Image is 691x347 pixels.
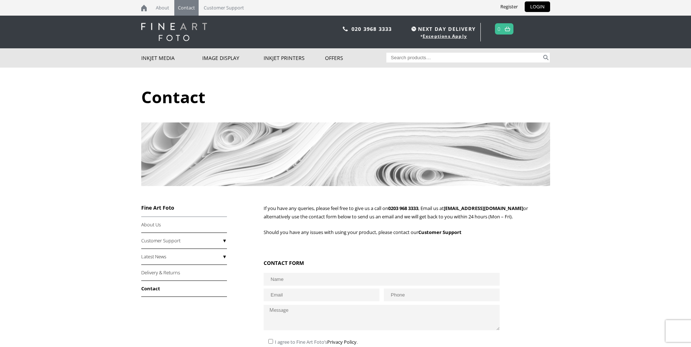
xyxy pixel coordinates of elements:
img: time.svg [411,27,416,31]
button: Search [542,53,550,62]
input: Email [264,289,379,301]
h3: CONTACT FORM [264,259,493,266]
div: I agree to Fine Art Foto’s . [264,335,493,345]
a: Inkjet Media [141,48,203,68]
a: Image Display [202,48,264,68]
input: Name [264,273,500,286]
a: LOGIN [525,1,550,12]
p: If you have any queries, please feel free to give us a call on , Email us at or alternatively use... [264,204,550,221]
img: phone.svg [343,27,348,31]
a: Latest News [141,249,227,265]
h1: Contact [141,86,550,108]
a: [EMAIL_ADDRESS][DOMAIN_NAME] [444,205,523,211]
a: Privacy Policy [327,339,357,345]
input: Phone [384,289,499,301]
img: logo-white.svg [141,23,207,41]
strong: Customer Support [418,229,462,235]
a: Offers [325,48,386,68]
a: 0203 968 3333 [388,205,418,211]
a: Inkjet Printers [264,48,325,68]
a: Register [495,1,523,12]
img: basket.svg [505,27,510,31]
a: Customer Support [141,233,227,249]
h3: Fine Art Foto [141,204,227,211]
a: Contact [141,281,227,297]
a: 0 [497,24,501,34]
a: About Us [141,217,227,233]
input: Search products… [386,53,542,62]
a: Exceptions Apply [423,33,467,39]
a: 020 3968 3333 [351,25,392,32]
span: NEXT DAY DELIVERY [410,25,476,33]
a: Delivery & Returns [141,265,227,281]
p: Should you have any issues with using your product, please contact our [264,228,550,237]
